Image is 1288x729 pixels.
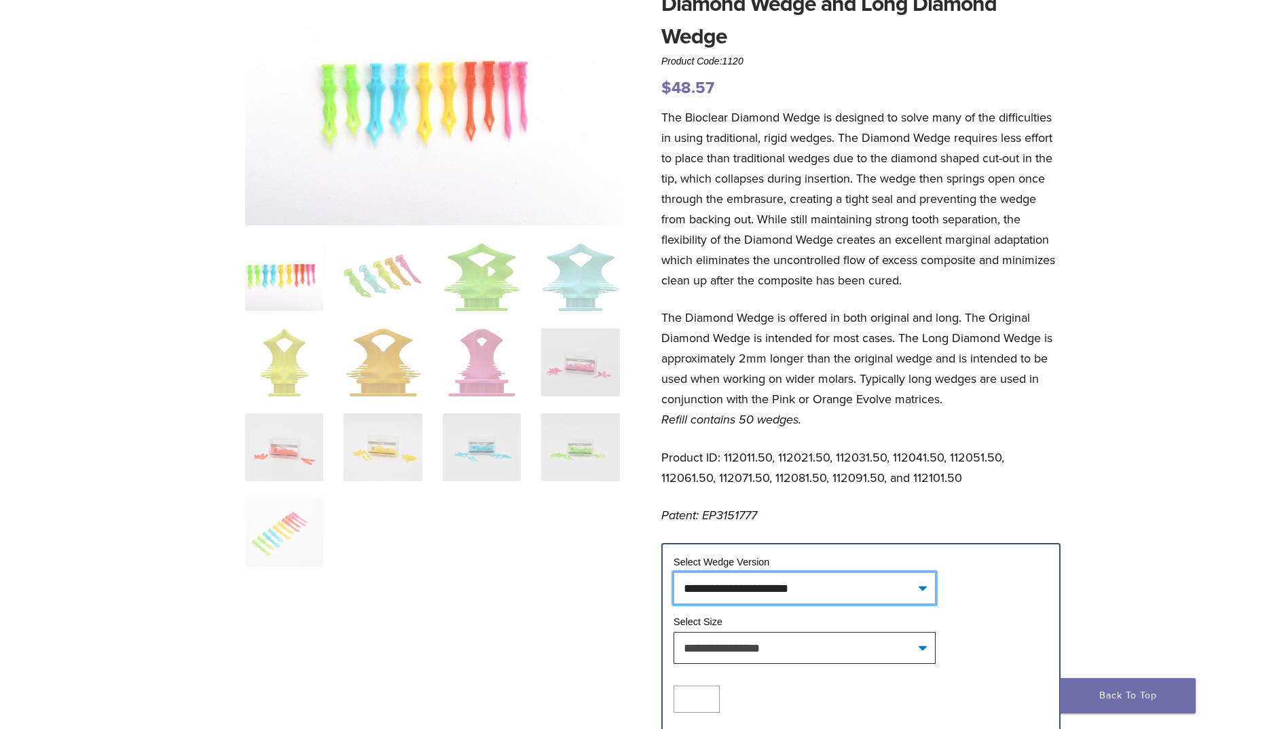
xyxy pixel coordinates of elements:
[245,243,323,311] img: DSC_0187_v3-1920x1218-1-324x324.png
[344,243,422,311] img: Diamond Wedge and Long Diamond Wedge - Image 2
[661,447,1061,488] p: Product ID: 112011.50, 112021.50, 112031.50, 112041.50, 112051.50, 112061.50, 112071.50, 112081.5...
[661,107,1061,291] p: The Bioclear Diamond Wedge is designed to solve many of the difficulties in using traditional, ri...
[541,329,619,396] img: Diamond Wedge and Long Diamond Wedge - Image 8
[443,243,521,311] img: Diamond Wedge and Long Diamond Wedge - Image 3
[661,56,743,67] span: Product Code:
[722,56,743,67] span: 1120
[674,616,722,627] label: Select Size
[344,413,422,481] img: Diamond Wedge and Long Diamond Wedge - Image 10
[1060,678,1196,713] a: Back To Top
[674,557,769,567] label: Select Wedge Version
[346,329,421,396] img: Diamond Wedge and Long Diamond Wedge - Image 6
[541,243,619,311] img: Diamond Wedge and Long Diamond Wedge - Image 4
[245,499,323,567] img: Diamond Wedge and Long Diamond Wedge - Image 13
[661,307,1061,430] p: The Diamond Wedge is offered in both original and long. The Original Diamond Wedge is intended fo...
[661,78,671,98] span: $
[443,413,521,481] img: Diamond Wedge and Long Diamond Wedge - Image 11
[661,508,757,523] em: Patent: EP3151777
[260,329,309,396] img: Diamond Wedge and Long Diamond Wedge - Image 5
[661,78,714,98] bdi: 48.57
[245,413,323,481] img: Diamond Wedge and Long Diamond Wedge - Image 9
[448,329,515,396] img: Diamond Wedge and Long Diamond Wedge - Image 7
[541,413,619,481] img: Diamond Wedge and Long Diamond Wedge - Image 12
[661,412,801,427] em: Refill contains 50 wedges.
